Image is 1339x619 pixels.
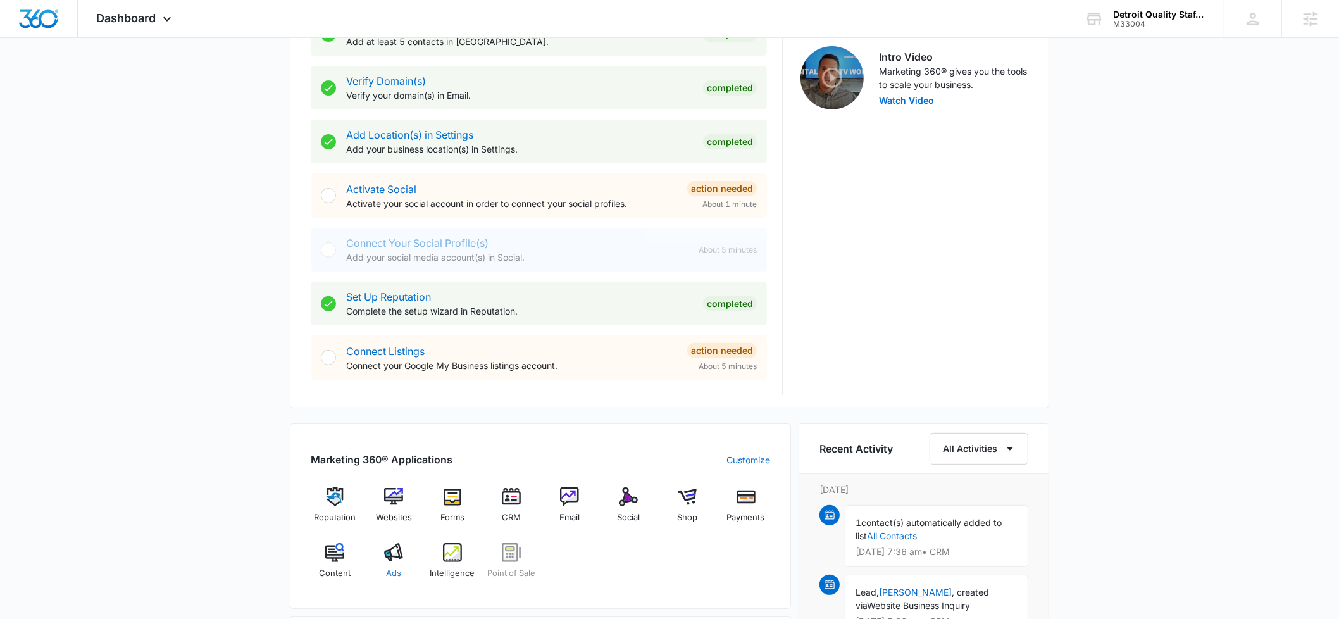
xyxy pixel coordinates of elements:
[487,567,535,580] span: Point of Sale
[370,543,418,589] a: Ads
[346,89,693,102] p: Verify your domain(s) in Email.
[727,511,765,524] span: Payments
[930,433,1028,465] button: All Activities
[800,46,864,109] img: Intro Video
[346,345,425,358] a: Connect Listings
[346,251,688,264] p: Add your social media account(s) in Social.
[346,359,677,372] p: Connect your Google My Business listings account.
[311,452,452,467] h2: Marketing 360® Applications
[856,517,1002,541] span: contact(s) automatically added to list
[386,567,401,580] span: Ads
[879,65,1028,91] p: Marketing 360® gives you the tools to scale your business.
[879,49,1028,65] h3: Intro Video
[440,511,464,524] span: Forms
[856,587,879,597] span: Lead,
[487,543,535,589] a: Point of Sale
[370,487,418,533] a: Websites
[545,487,594,533] a: Email
[604,487,653,533] a: Social
[617,511,640,524] span: Social
[867,530,917,541] a: All Contacts
[879,587,952,597] a: [PERSON_NAME]
[346,75,426,87] a: Verify Domain(s)
[346,183,416,196] a: Activate Social
[702,199,757,210] span: About 1 minute
[319,567,351,580] span: Content
[428,543,477,589] a: Intelligence
[346,304,693,318] p: Complete the setup wizard in Reputation.
[677,511,697,524] span: Shop
[502,511,521,524] span: CRM
[487,487,535,533] a: CRM
[703,296,757,311] div: Completed
[430,567,475,580] span: Intelligence
[1113,9,1205,20] div: account name
[311,543,359,589] a: Content
[1113,20,1205,28] div: account id
[819,441,893,456] h6: Recent Activity
[663,487,712,533] a: Shop
[346,128,473,141] a: Add Location(s) in Settings
[346,35,693,48] p: Add at least 5 contacts in [GEOGRAPHIC_DATA].
[703,80,757,96] div: Completed
[311,487,359,533] a: Reputation
[687,181,757,196] div: Action Needed
[726,453,770,466] a: Customize
[819,483,1028,496] p: [DATE]
[879,96,934,105] button: Watch Video
[346,291,431,303] a: Set Up Reputation
[97,11,156,25] span: Dashboard
[346,142,693,156] p: Add your business location(s) in Settings.
[856,547,1018,556] p: [DATE] 7:36 am • CRM
[314,511,356,524] span: Reputation
[376,511,412,524] span: Websites
[867,600,970,611] span: Website Business Inquiry
[559,511,580,524] span: Email
[346,197,677,210] p: Activate your social account in order to connect your social profiles.
[721,487,770,533] a: Payments
[856,517,861,528] span: 1
[428,487,477,533] a: Forms
[687,343,757,358] div: Action Needed
[703,134,757,149] div: Completed
[699,361,757,372] span: About 5 minutes
[699,244,757,256] span: About 5 minutes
